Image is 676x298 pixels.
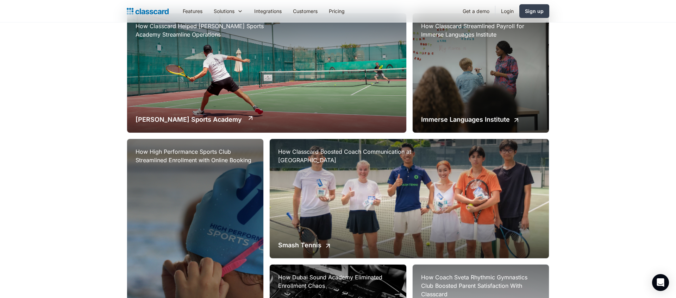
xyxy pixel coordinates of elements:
[652,274,669,291] div: Open Intercom Messenger
[278,273,398,290] h3: How Dubai Sound Academy Eliminated Enrollment Chaos
[249,3,287,19] a: Integrations
[136,115,242,124] h2: [PERSON_NAME] Sports Academy
[214,7,234,15] div: Solutions
[177,3,208,19] a: Features
[270,139,549,258] a: How Classcard Boosted Coach Communication at [GEOGRAPHIC_DATA]Smash Tennis
[127,6,169,16] a: home
[278,147,419,164] h3: How Classcard Boosted Coach Communication at [GEOGRAPHIC_DATA]
[421,22,540,39] h3: How Classcard Streamlined Payroll for Immerse Languages Institute
[525,7,544,15] div: Sign up
[519,4,549,18] a: Sign up
[287,3,323,19] a: Customers
[136,22,276,39] h3: How Classcard Helped [PERSON_NAME] Sports Academy Streamline Operations
[413,13,549,133] a: How Classcard Streamlined Payroll for Immerse Languages InstituteImmerse Languages Institute
[136,147,255,164] h3: How High Performance Sports Club Streamlined Enrollment with Online Booking
[127,13,406,133] a: How Classcard Helped [PERSON_NAME] Sports Academy Streamline Operations[PERSON_NAME] Sports Academy
[208,3,249,19] div: Solutions
[323,3,350,19] a: Pricing
[421,115,510,124] h2: Immerse Languages Institute
[495,3,519,19] a: Login
[457,3,495,19] a: Get a demo
[278,240,321,250] h2: Smash Tennis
